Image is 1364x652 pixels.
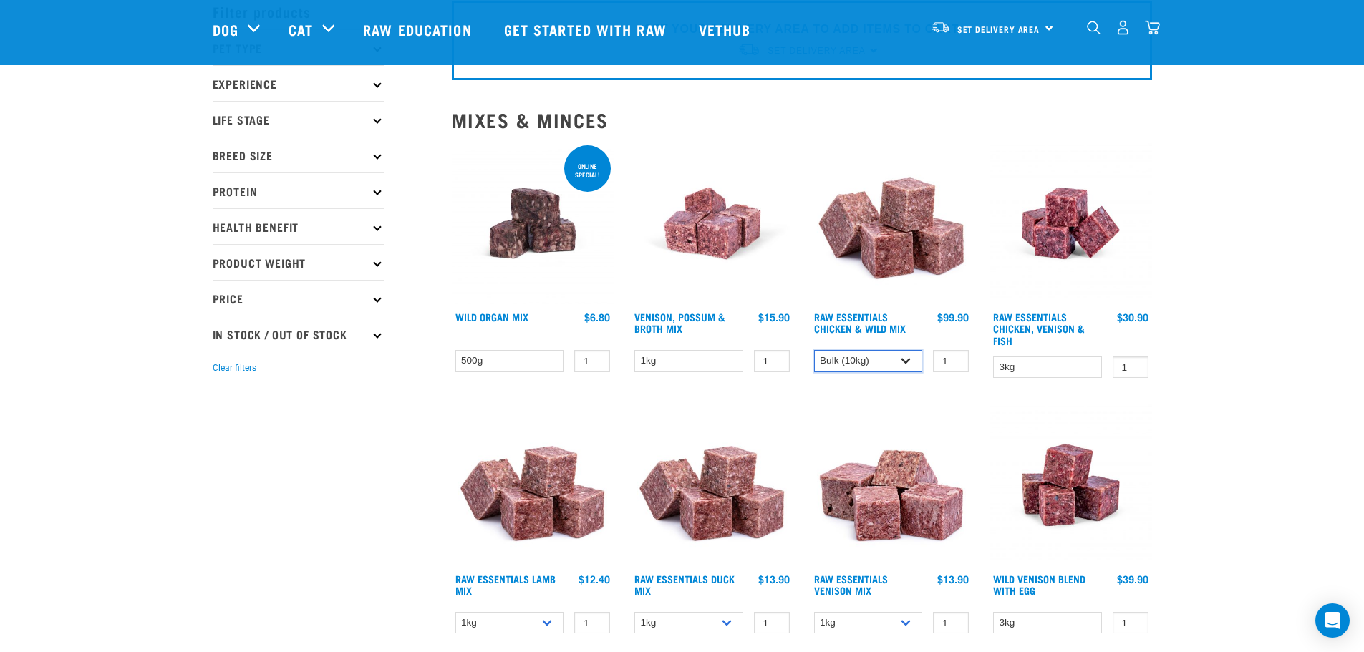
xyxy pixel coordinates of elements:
[213,172,384,208] p: Protein
[213,65,384,101] p: Experience
[574,612,610,634] input: 1
[579,573,610,585] div: $12.40
[1117,573,1148,585] div: $39.90
[634,576,735,593] a: Raw Essentials Duck Mix
[937,311,969,323] div: $99.90
[584,311,610,323] div: $6.80
[452,142,614,305] img: Wild Organ Mix
[993,314,1085,342] a: Raw Essentials Chicken, Venison & Fish
[490,1,685,58] a: Get started with Raw
[1116,20,1131,35] img: user.png
[634,314,725,331] a: Venison, Possum & Broth Mix
[933,350,969,372] input: 1
[213,280,384,316] p: Price
[937,573,969,585] div: $13.90
[814,576,888,593] a: Raw Essentials Venison Mix
[990,142,1152,305] img: Chicken Venison mix 1655
[814,314,906,331] a: Raw Essentials Chicken & Wild Mix
[990,404,1152,566] img: Venison Egg 1616
[685,1,769,58] a: Vethub
[213,208,384,244] p: Health Benefit
[931,21,950,34] img: van-moving.png
[933,612,969,634] input: 1
[631,142,793,305] img: Vension and heart
[811,142,973,305] img: Pile Of Cubed Chicken Wild Meat Mix
[213,361,256,374] button: Clear filters
[574,350,610,372] input: 1
[1117,311,1148,323] div: $30.90
[631,404,793,566] img: ?1041 RE Lamb Mix 01
[758,573,790,585] div: $13.90
[811,404,973,566] img: 1113 RE Venison Mix 01
[213,316,384,351] p: In Stock / Out Of Stock
[455,314,528,319] a: Wild Organ Mix
[213,137,384,172] p: Breed Size
[564,155,611,185] div: ONLINE SPECIAL!
[213,19,238,40] a: Dog
[1145,20,1160,35] img: home-icon@2x.png
[452,109,1152,131] h2: Mixes & Minces
[1315,603,1350,638] div: Open Intercom Messenger
[957,26,1040,31] span: Set Delivery Area
[289,19,313,40] a: Cat
[1113,356,1148,379] input: 1
[758,311,790,323] div: $15.90
[1113,612,1148,634] input: 1
[993,576,1085,593] a: Wild Venison Blend with Egg
[213,244,384,280] p: Product Weight
[455,576,556,593] a: Raw Essentials Lamb Mix
[754,350,790,372] input: 1
[213,101,384,137] p: Life Stage
[452,404,614,566] img: ?1041 RE Lamb Mix 01
[754,612,790,634] input: 1
[1087,21,1101,34] img: home-icon-1@2x.png
[349,1,489,58] a: Raw Education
